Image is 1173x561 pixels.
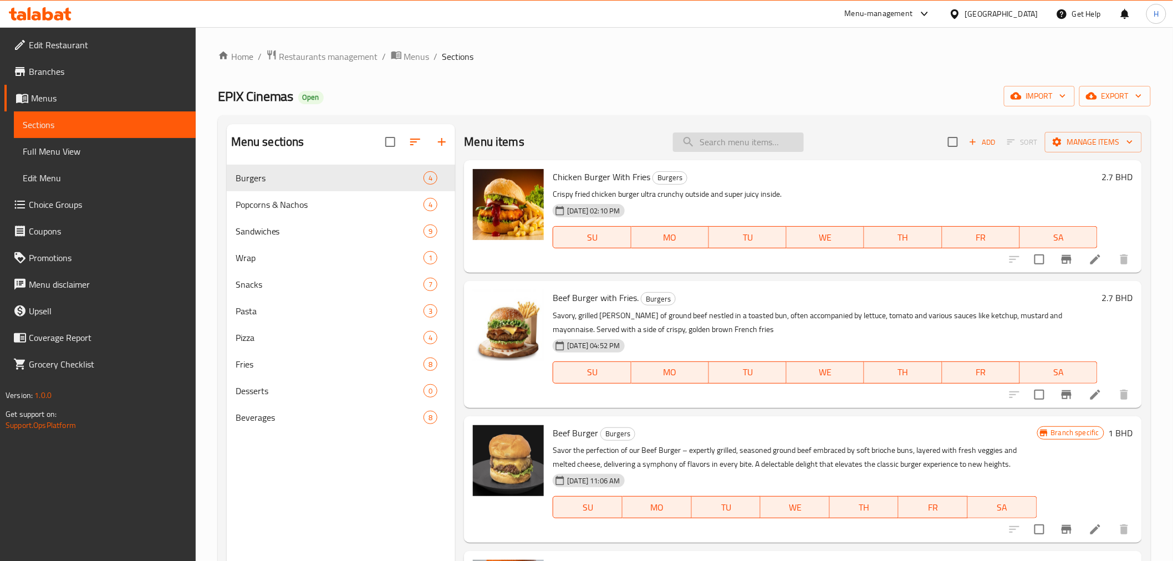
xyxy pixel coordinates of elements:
[1024,364,1093,380] span: SA
[553,289,639,306] span: Beef Burger with Fries.
[231,134,304,150] h2: Menu sections
[553,309,1097,336] p: Savory, grilled [PERSON_NAME] of ground beef nestled in a toasted bun, often accompanied by lettu...
[967,136,997,149] span: Add
[442,50,474,63] span: Sections
[227,244,456,271] div: Wrap1
[23,171,187,185] span: Edit Menu
[424,173,437,183] span: 4
[391,49,430,64] a: Menus
[424,411,437,424] div: items
[218,84,294,109] span: EPIX Cinemas
[563,476,624,486] span: [DATE] 11:06 AM
[266,49,378,64] a: Restaurants management
[1020,226,1098,248] button: SA
[631,226,709,248] button: MO
[553,425,598,441] span: Beef Burger
[1154,8,1159,20] span: H
[6,418,76,432] a: Support.OpsPlatform
[236,384,424,397] div: Desserts
[834,499,895,516] span: TH
[965,134,1000,151] span: Add item
[236,411,424,424] div: Beverages
[29,278,187,291] span: Menu disclaimer
[1028,518,1051,541] span: Select to update
[236,358,424,371] span: Fries
[424,200,437,210] span: 4
[1047,427,1104,438] span: Branch specific
[236,225,424,238] span: Sandwiches
[942,361,1020,384] button: FR
[424,171,437,185] div: items
[424,251,437,264] div: items
[864,226,942,248] button: TH
[227,351,456,378] div: Fries8
[4,324,196,351] a: Coverage Report
[4,298,196,324] a: Upsell
[258,50,262,63] li: /
[424,331,437,344] div: items
[903,499,963,516] span: FR
[1111,381,1138,408] button: delete
[1111,516,1138,543] button: delete
[761,496,830,518] button: WE
[4,244,196,271] a: Promotions
[869,229,937,246] span: TH
[558,229,626,246] span: SU
[227,160,456,435] nav: Menu sections
[553,169,650,185] span: Chicken Burger With Fries
[869,364,937,380] span: TH
[404,50,430,63] span: Menus
[1013,89,1066,103] span: import
[14,138,196,165] a: Full Menu View
[402,129,429,155] span: Sort sections
[1111,246,1138,273] button: delete
[4,351,196,378] a: Grocery Checklist
[4,58,196,85] a: Branches
[236,171,424,185] div: Burgers
[965,134,1000,151] button: Add
[29,304,187,318] span: Upsell
[473,425,544,496] img: Beef Burger
[965,8,1038,20] div: [GEOGRAPHIC_DATA]
[6,407,57,421] span: Get support on:
[236,278,424,291] div: Snacks
[631,361,709,384] button: MO
[1028,248,1051,271] span: Select to update
[29,38,187,52] span: Edit Restaurant
[845,7,913,21] div: Menu-management
[1054,135,1133,149] span: Manage items
[298,93,324,102] span: Open
[29,65,187,78] span: Branches
[424,226,437,237] span: 9
[4,191,196,218] a: Choice Groups
[791,364,860,380] span: WE
[29,251,187,264] span: Promotions
[558,364,626,380] span: SU
[553,187,1097,201] p: Crispy fried chicken burger ultra crunchy outside and super juicy inside.
[424,358,437,371] div: items
[473,290,544,361] img: Beef Burger with Fries.
[31,91,187,105] span: Menus
[558,499,618,516] span: SU
[968,496,1037,518] button: SA
[563,206,624,216] span: [DATE] 02:10 PM
[4,32,196,58] a: Edit Restaurant
[1020,361,1098,384] button: SA
[1102,169,1133,185] h6: 2.7 BHD
[627,499,687,516] span: MO
[1088,89,1142,103] span: export
[947,229,1016,246] span: FR
[473,169,544,240] img: Chicken Burger With Fries
[236,251,424,264] span: Wrap
[653,171,687,184] span: Burgers
[765,499,825,516] span: WE
[713,364,782,380] span: TU
[434,50,438,63] li: /
[236,331,424,344] div: Pizza
[652,171,687,185] div: Burgers
[23,118,187,131] span: Sections
[14,111,196,138] a: Sections
[709,226,787,248] button: TU
[236,198,424,211] span: Popcorns & Nachos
